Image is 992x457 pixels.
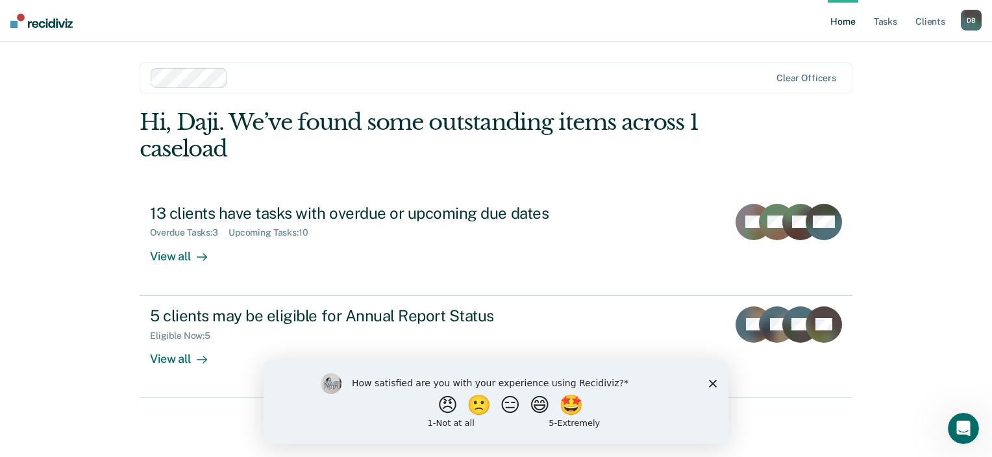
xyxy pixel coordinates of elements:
div: Upcoming Tasks : 10 [229,227,319,238]
div: D B [961,10,982,31]
div: Clear officers [776,73,836,84]
div: 5 clients may be eligible for Annual Report Status [150,306,606,325]
div: View all [150,238,223,264]
img: Recidiviz [10,14,73,28]
div: Hi, Daji. We’ve found some outstanding items across 1 caseload [140,109,710,162]
iframe: Intercom live chat [948,413,979,444]
div: Overdue Tasks : 3 [150,227,229,238]
a: 13 clients have tasks with overdue or upcoming due datesOverdue Tasks:3Upcoming Tasks:10View all [140,193,852,295]
iframe: Survey by Kim from Recidiviz [264,360,728,444]
a: 5 clients may be eligible for Annual Report StatusEligible Now:5View all [140,295,852,398]
div: 13 clients have tasks with overdue or upcoming due dates [150,204,606,223]
div: Eligible Now : 5 [150,330,221,341]
div: View all [150,341,223,366]
button: DB [961,10,982,31]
